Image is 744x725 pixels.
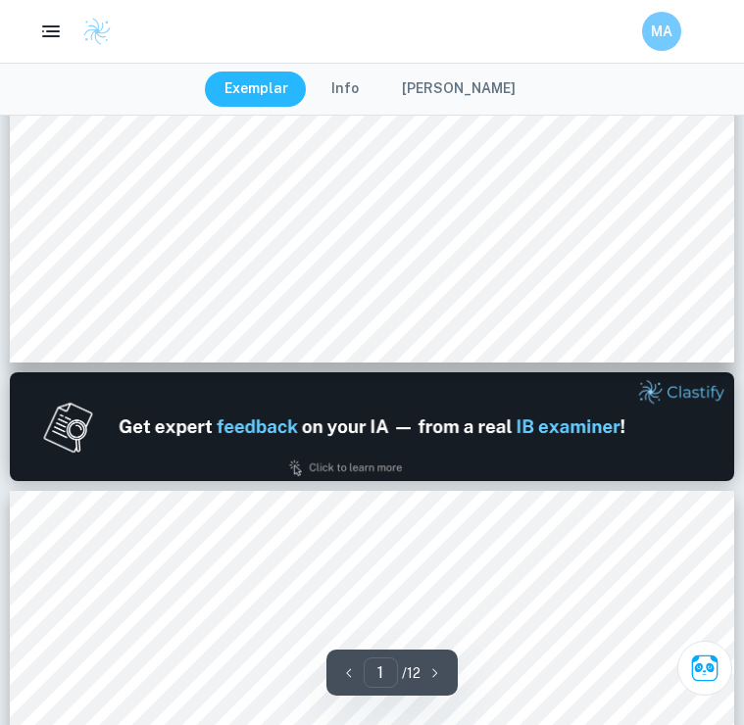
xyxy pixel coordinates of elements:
[205,72,308,107] button: Exemplar
[312,72,378,107] button: Info
[651,21,673,42] h6: MA
[642,12,681,51] button: MA
[82,17,112,46] img: Clastify logo
[10,372,734,481] img: Ad
[71,17,112,46] a: Clastify logo
[382,72,535,107] button: [PERSON_NAME]
[677,641,732,696] button: Ask Clai
[402,662,421,684] p: / 12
